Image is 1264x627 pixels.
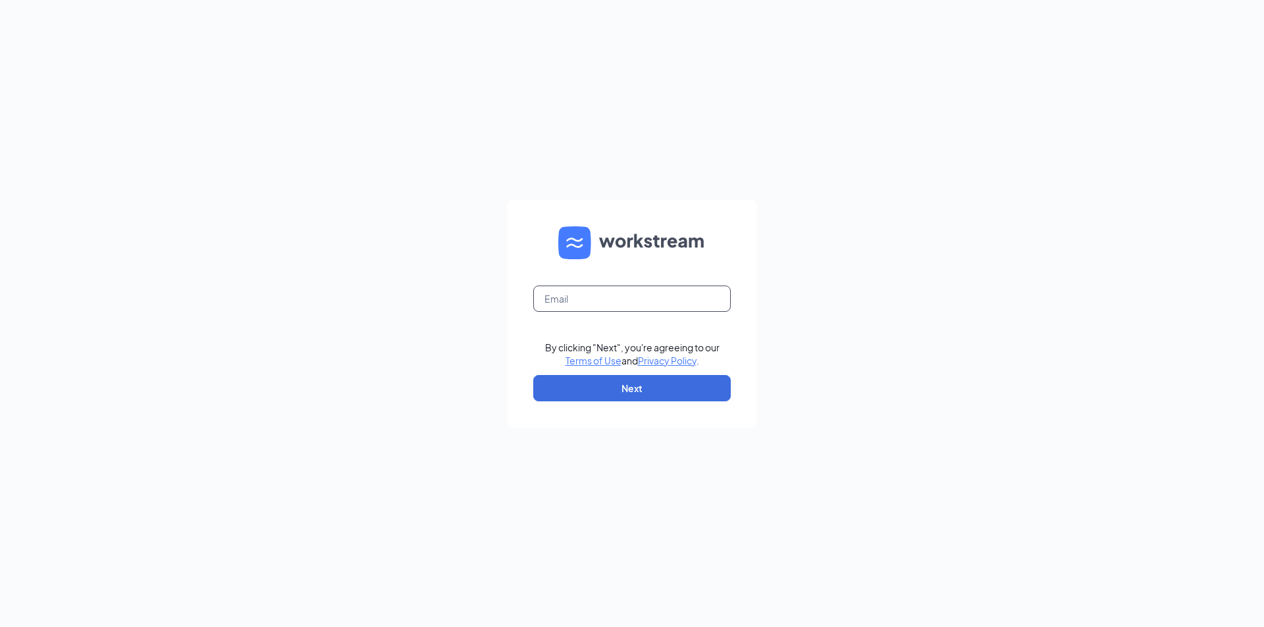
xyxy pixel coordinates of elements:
[638,355,697,366] a: Privacy Policy
[566,355,621,366] a: Terms of Use
[558,226,706,259] img: WS logo and Workstream text
[545,341,720,367] div: By clicking "Next", you're agreeing to our and .
[533,375,731,401] button: Next
[533,286,731,312] input: Email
